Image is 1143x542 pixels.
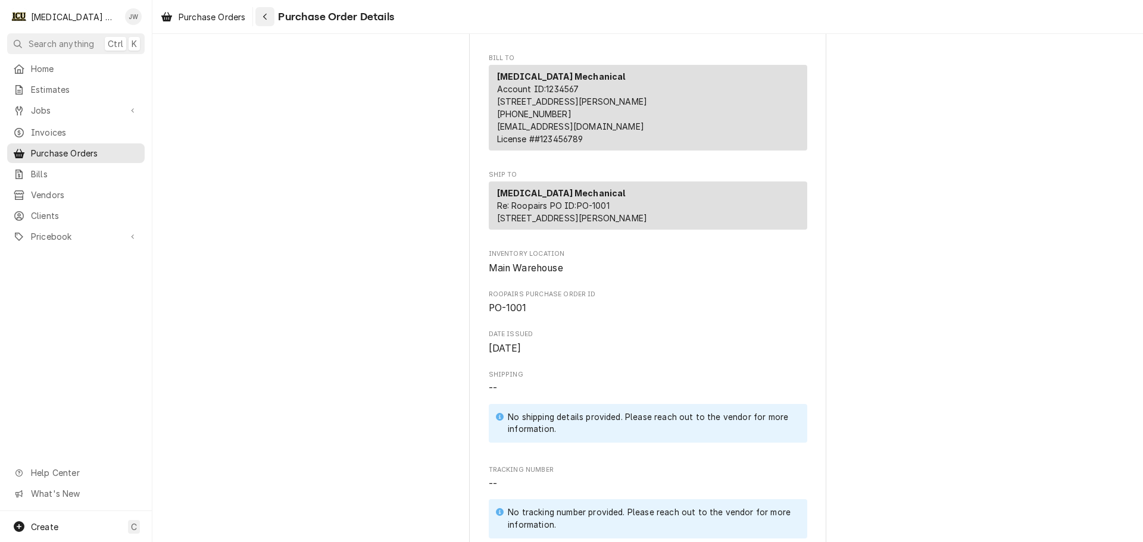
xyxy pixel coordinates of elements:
[489,330,807,355] div: Date Issued
[489,170,807,235] div: Purchase Order Ship To
[31,147,139,159] span: Purchase Orders
[7,143,145,163] a: Purchase Orders
[11,8,27,25] div: I
[7,123,145,142] a: Invoices
[108,37,123,50] span: Ctrl
[31,189,139,201] span: Vendors
[31,126,139,139] span: Invoices
[125,8,142,25] div: JW
[489,249,807,275] div: Inventory Location
[7,185,145,205] a: Vendors
[489,383,497,394] span: --
[497,188,626,198] strong: [MEDICAL_DATA] Mechanical
[255,7,274,26] button: Navigate back
[7,80,145,99] a: Estimates
[31,62,139,75] span: Home
[31,209,139,222] span: Clients
[489,54,807,156] div: Purchase Order Bill To
[497,121,644,131] a: [EMAIL_ADDRESS][DOMAIN_NAME]
[125,8,142,25] div: Josh Whited's Avatar
[489,249,807,259] span: Inventory Location
[508,411,795,436] div: No shipping details provided. Please reach out to the vendor for more information.
[29,37,94,50] span: Search anything
[31,230,121,243] span: Pricebook
[179,11,245,23] span: Purchase Orders
[489,290,807,315] div: Roopairs Purchase Order ID
[131,521,137,533] span: C
[497,200,610,211] span: Re: Roopairs PO ID: PO-1001
[489,370,807,380] span: Shipping
[489,343,521,354] span: [DATE]
[489,478,497,490] span: --
[489,181,807,234] div: Ship To
[31,522,58,532] span: Create
[497,109,571,119] a: [PHONE_NUMBER]
[489,465,807,475] span: Tracking Number
[274,9,394,25] span: Purchase Order Details
[31,104,121,117] span: Jobs
[7,227,145,246] a: Go to Pricebook
[31,11,118,23] div: [MEDICAL_DATA] Mechanical
[489,370,807,451] div: Shipping
[489,181,807,230] div: Ship To
[11,8,27,25] div: ICU Mechanical's Avatar
[489,54,807,63] span: Bill To
[497,71,626,82] strong: [MEDICAL_DATA] Mechanical
[7,101,145,120] a: Go to Jobs
[7,59,145,79] a: Home
[489,330,807,339] span: Date Issued
[497,84,579,94] span: Account ID: 1234567
[156,7,250,27] a: Purchase Orders
[489,381,807,451] span: Shipping
[489,342,807,356] span: Date Issued
[7,463,145,483] a: Go to Help Center
[489,262,563,274] span: Main Warehouse
[497,213,648,223] span: [STREET_ADDRESS][PERSON_NAME]
[7,164,145,184] a: Bills
[31,168,139,180] span: Bills
[31,487,138,500] span: What's New
[7,33,145,54] button: Search anythingCtrlK
[31,466,138,479] span: Help Center
[132,37,137,50] span: K
[497,134,583,144] span: License # #123456789
[7,484,145,503] a: Go to What's New
[489,301,807,315] span: Roopairs Purchase Order ID
[489,302,527,314] span: PO-1001
[489,290,807,299] span: Roopairs Purchase Order ID
[31,83,139,96] span: Estimates
[489,170,807,180] span: Ship To
[489,65,807,151] div: Bill To
[7,206,145,225] a: Clients
[489,65,807,155] div: Bill To
[497,96,648,106] span: [STREET_ADDRESS][PERSON_NAME]
[508,506,795,531] div: No tracking number provided. Please reach out to the vendor for more information.
[489,261,807,275] span: Inventory Location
